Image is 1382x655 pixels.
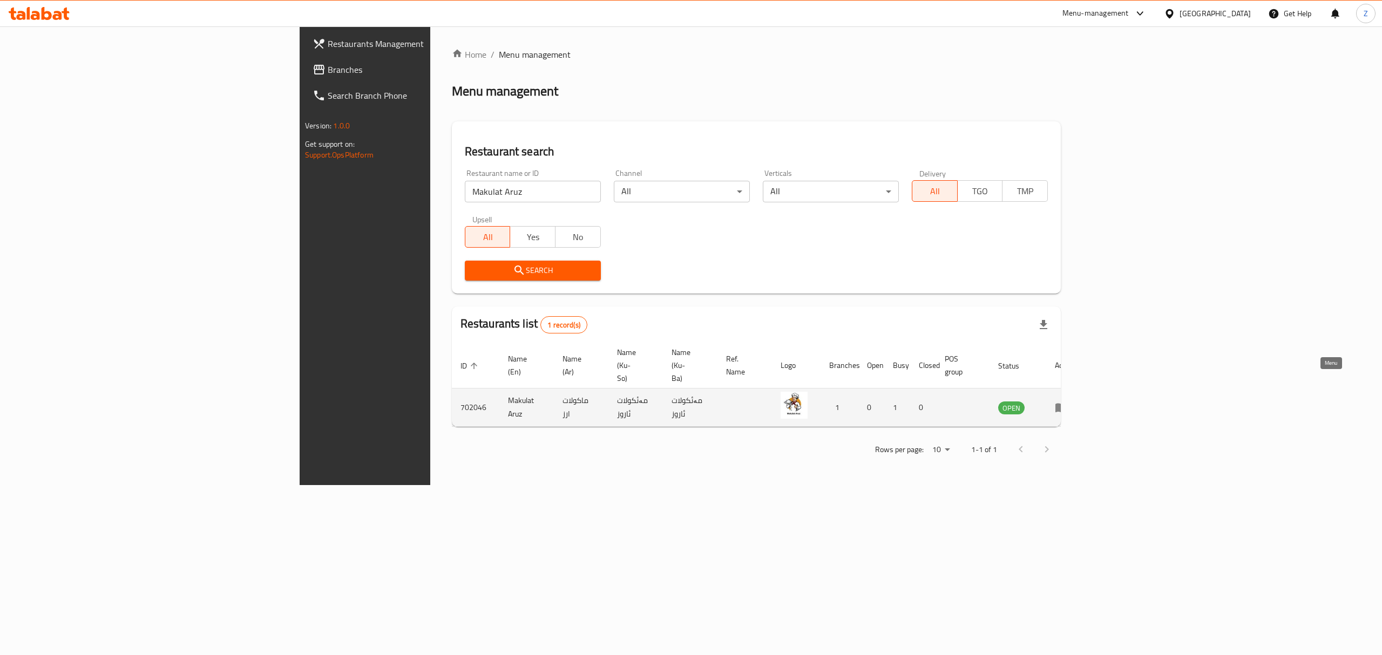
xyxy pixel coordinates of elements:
[971,443,997,456] p: 1-1 of 1
[821,343,858,388] th: Branches
[1180,8,1251,19] div: [GEOGRAPHIC_DATA]
[499,48,571,61] span: Menu management
[998,359,1033,372] span: Status
[772,343,821,388] th: Logo
[1062,7,1129,20] div: Menu-management
[1007,183,1044,199] span: TMP
[508,352,541,378] span: Name (En)
[472,215,492,223] label: Upsell
[663,388,717,427] td: مەئکولات ئاروز
[473,264,592,277] span: Search
[1002,180,1048,202] button: TMP
[305,119,331,133] span: Version:
[514,229,551,245] span: Yes
[304,31,531,57] a: Restaurants Management
[726,352,759,378] span: Ref. Name
[858,388,884,427] td: 0
[781,392,808,419] img: Makulat Aruz
[945,352,977,378] span: POS group
[304,57,531,83] a: Branches
[452,83,558,100] h2: Menu management
[554,388,608,427] td: ماكولات ارز
[910,388,936,427] td: 0
[304,83,531,108] a: Search Branch Phone
[1046,343,1083,388] th: Action
[917,183,953,199] span: All
[540,316,587,333] div: Total records count
[614,181,750,202] div: All
[998,402,1025,414] span: OPEN
[452,48,1061,61] nav: breadcrumb
[919,169,946,177] label: Delivery
[541,320,587,330] span: 1 record(s)
[763,181,899,202] div: All
[821,388,858,427] td: 1
[608,388,663,427] td: مەئکولات ئاروز
[957,180,1003,202] button: TGO
[884,388,910,427] td: 1
[465,226,511,248] button: All
[858,343,884,388] th: Open
[305,148,374,162] a: Support.OpsPlatform
[555,226,601,248] button: No
[962,183,999,199] span: TGO
[875,443,924,456] p: Rows per page:
[328,89,522,102] span: Search Branch Phone
[617,346,650,385] span: Name (Ku-So)
[460,359,481,372] span: ID
[460,316,587,333] h2: Restaurants list
[1031,312,1056,338] div: Export file
[465,261,601,281] button: Search
[560,229,597,245] span: No
[510,226,555,248] button: Yes
[1364,8,1368,19] span: Z
[884,343,910,388] th: Busy
[465,181,601,202] input: Search for restaurant name or ID..
[333,119,350,133] span: 1.0.0
[912,180,958,202] button: All
[563,352,595,378] span: Name (Ar)
[910,343,936,388] th: Closed
[465,144,1048,160] h2: Restaurant search
[928,442,954,458] div: Rows per page:
[328,37,522,50] span: Restaurants Management
[470,229,506,245] span: All
[328,63,522,76] span: Branches
[672,346,704,385] span: Name (Ku-Ba)
[452,343,1083,427] table: enhanced table
[305,137,355,151] span: Get support on:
